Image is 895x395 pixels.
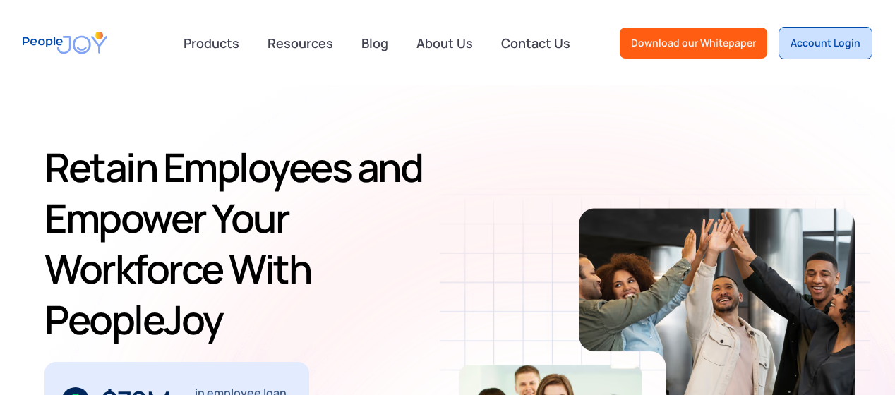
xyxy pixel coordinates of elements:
[259,28,342,59] a: Resources
[779,27,872,59] a: Account Login
[353,28,397,59] a: Blog
[44,142,459,345] h1: Retain Employees and Empower Your Workforce With PeopleJoy
[493,28,579,59] a: Contact Us
[620,28,767,59] a: Download our Whitepaper
[631,36,756,50] div: Download our Whitepaper
[175,29,248,57] div: Products
[23,23,107,63] a: home
[408,28,481,59] a: About Us
[791,36,860,50] div: Account Login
